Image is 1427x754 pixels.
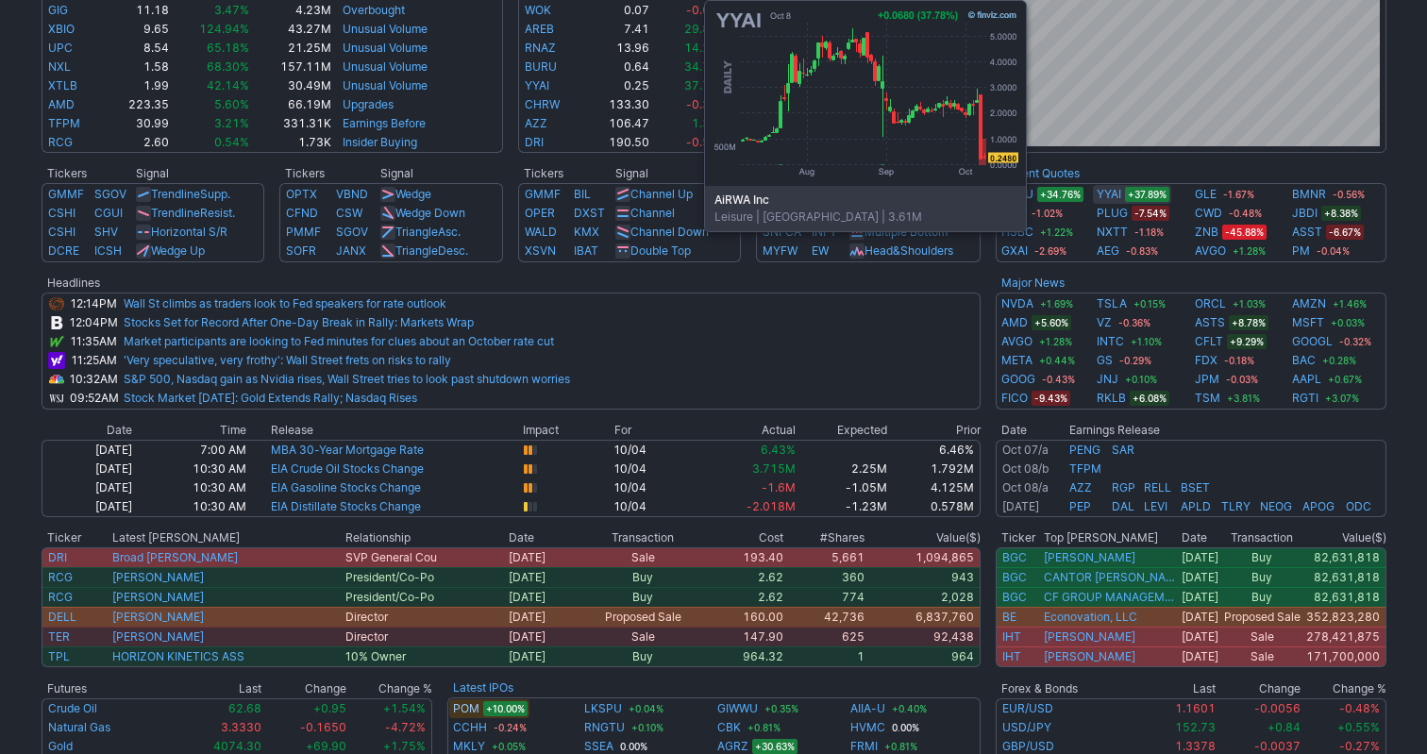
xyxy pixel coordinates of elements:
td: 0.64 [584,58,650,76]
span: -0.36% [1116,315,1153,330]
a: USD/JPY [1002,720,1051,734]
td: 133.30 [584,95,650,114]
td: 106.47 [584,114,650,133]
a: Wedge Up [151,243,205,258]
a: PEP [1069,499,1091,513]
a: FDX [1195,351,1217,370]
a: YYAI [525,78,549,92]
th: Actual [705,421,797,440]
td: 30.49M [250,76,332,95]
a: CANTOR [PERSON_NAME] [1044,570,1177,585]
a: Wedge Down [395,206,465,220]
a: Econovation, LLC [1044,610,1137,625]
a: YYAI [1097,185,1121,204]
a: FICO [1001,389,1028,408]
th: Impact [522,421,613,440]
th: Time [133,421,247,440]
a: LEVI [1144,499,1167,513]
a: CGUI [94,206,123,220]
a: KMX [574,225,599,239]
a: CWD [1195,204,1222,223]
a: CCHH [453,718,487,737]
a: XSVN [525,243,556,258]
a: TrendlineResist. [151,206,235,220]
a: PM [1292,242,1310,260]
td: 4.23M [250,1,332,20]
span: -7.54% [1132,206,1169,221]
th: Release [270,421,522,440]
a: EIA Crude Oil Stocks Change [271,461,424,476]
span: +3.07% [1322,391,1362,406]
a: AMD [1001,313,1028,332]
th: Prior [888,421,980,440]
td: 11:35AM [66,332,123,351]
span: +9.29% [1227,334,1267,349]
a: WOK [525,3,551,17]
a: AZZ [525,116,547,130]
a: Channel Up [630,187,693,201]
a: OPTX [286,187,317,201]
a: AMD [48,97,75,111]
span: +0.15% [1131,296,1168,311]
a: RELL [1144,480,1171,494]
a: XTLB [48,78,77,92]
a: AAPL [1292,370,1321,389]
span: +6.08% [1130,391,1169,406]
a: INTC [1097,332,1124,351]
td: 21.25M [250,39,332,58]
span: +5.60% [1032,315,1071,330]
a: Double Top [630,243,691,258]
td: 1.58 [104,58,170,76]
a: TriangleDesc. [395,243,468,258]
span: -0.56% [1330,187,1368,202]
a: AIIA-U [850,699,885,718]
a: JNJ [1097,370,1118,389]
a: JANX [336,243,366,258]
a: Unusual Volume [343,59,428,74]
span: -1.67% [1220,187,1257,202]
span: +0.44% [1036,353,1078,368]
td: 8.54 [104,39,170,58]
a: OPER [525,206,555,220]
th: Earnings Release [1068,421,1385,440]
span: -0.04% [1314,243,1352,259]
a: IBAT [574,243,598,258]
a: [PERSON_NAME] [1044,649,1135,664]
span: -0.67% [686,3,727,17]
a: GIG [48,3,68,17]
span: +0.67% [1325,372,1365,387]
td: 1.792M [888,460,980,478]
td: 0.25 [584,76,650,95]
span: 0.54% [214,135,249,149]
b: Major News [1001,276,1065,290]
a: NXL [48,59,71,74]
a: HVMC [850,718,885,737]
a: NXTT [1097,223,1128,242]
td: 10:32AM [66,370,123,389]
span: -0.48% [1226,206,1265,221]
a: CBK [717,718,741,737]
span: Asc. [438,225,461,239]
a: BAC [1292,351,1316,370]
th: Tickers [518,164,614,183]
a: ZNB [1195,223,1218,242]
a: TFPM [48,116,80,130]
td: 66.19M [250,95,332,114]
span: +1.46% [1330,296,1369,311]
span: +34.76% [1037,187,1083,202]
a: [PERSON_NAME] [1044,629,1135,645]
a: MBA 30-Year Mortgage Rate [271,443,424,457]
a: AVGO [1195,242,1226,260]
th: Headlines [42,274,66,293]
td: 2.25M [797,460,888,478]
td: 6.46% [888,440,980,460]
span: +0.28% [1319,353,1359,368]
span: 42.14% [207,78,249,92]
a: RCG [48,135,73,149]
a: AREB [525,22,554,36]
a: DXST [574,206,605,220]
a: RGTI [1292,389,1318,408]
img: chart.ashx [713,8,1018,178]
a: DCRE [48,243,79,258]
a: PLUG [1097,204,1128,223]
